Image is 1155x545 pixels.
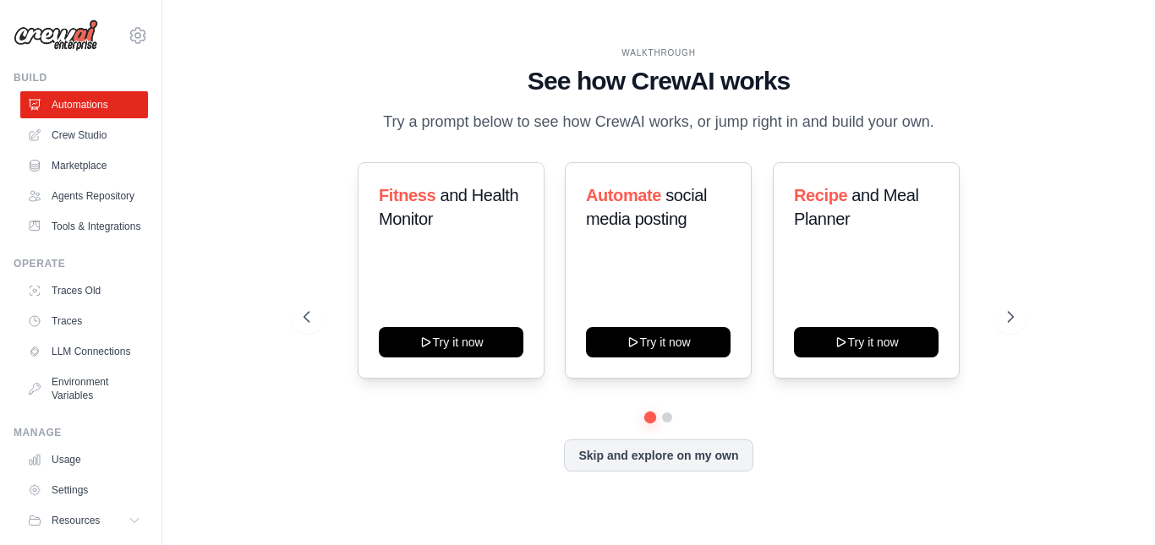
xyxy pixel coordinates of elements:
button: Try it now [379,327,523,357]
span: social media posting [586,186,707,228]
a: Agents Repository [20,183,148,210]
span: Recipe [794,186,847,204]
a: Tools & Integrations [20,213,148,240]
a: Settings [20,477,148,504]
span: Resources [52,514,100,527]
a: Traces [20,308,148,335]
button: Resources [20,507,148,534]
span: Automate [586,186,661,204]
span: and Meal Planner [794,186,918,228]
img: Logo [14,19,98,52]
a: Marketplace [20,152,148,179]
button: Try it now [586,327,731,357]
a: LLM Connections [20,338,148,365]
button: Skip and explore on my own [564,439,753,471]
div: Operate [14,257,148,270]
div: Manage [14,426,148,439]
a: Usage [20,446,148,473]
a: Traces Old [20,277,148,304]
a: Crew Studio [20,122,148,149]
a: Environment Variables [20,368,148,409]
p: Try a prompt below to see how CrewAI works, or jump right in and build your own. [375,110,943,134]
span: Fitness [379,186,435,204]
h1: See how CrewAI works [304,66,1014,96]
span: and Health Monitor [379,186,518,228]
button: Try it now [794,327,939,357]
div: Build [14,71,148,84]
div: WALKTHROUGH [304,46,1014,59]
a: Automations [20,91,148,118]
